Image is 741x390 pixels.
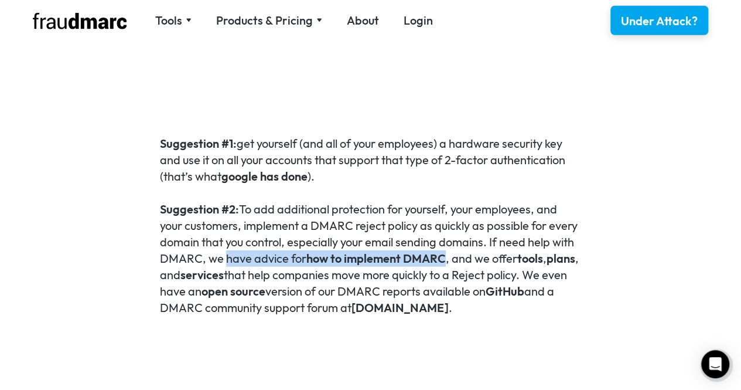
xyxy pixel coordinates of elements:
[202,284,265,299] a: open source
[155,12,192,29] div: Tools
[216,12,322,29] div: Products & Pricing
[547,251,575,266] a: plans
[404,12,433,29] a: Login
[517,251,543,266] a: tools
[160,135,581,185] p: get yourself (and all of your employees) a hardware security key and use it on all your accounts ...
[351,300,449,315] a: [DOMAIN_NAME]
[216,12,313,29] div: Products & Pricing
[160,202,239,216] strong: Suggestion #2:
[486,284,524,299] a: GitHub
[347,12,379,29] a: About
[306,251,446,266] a: how to implement DMARC
[155,12,182,29] div: Tools
[221,169,308,184] a: google has done
[610,6,708,35] a: Under Attack?
[180,267,224,282] a: services
[621,13,698,29] div: Under Attack?
[701,350,729,378] div: Open Intercom Messenger
[160,136,237,151] strong: Suggestion #1:
[160,201,581,316] p: To add additional protection for yourself, your employees, and your customers, implement a DMARC ...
